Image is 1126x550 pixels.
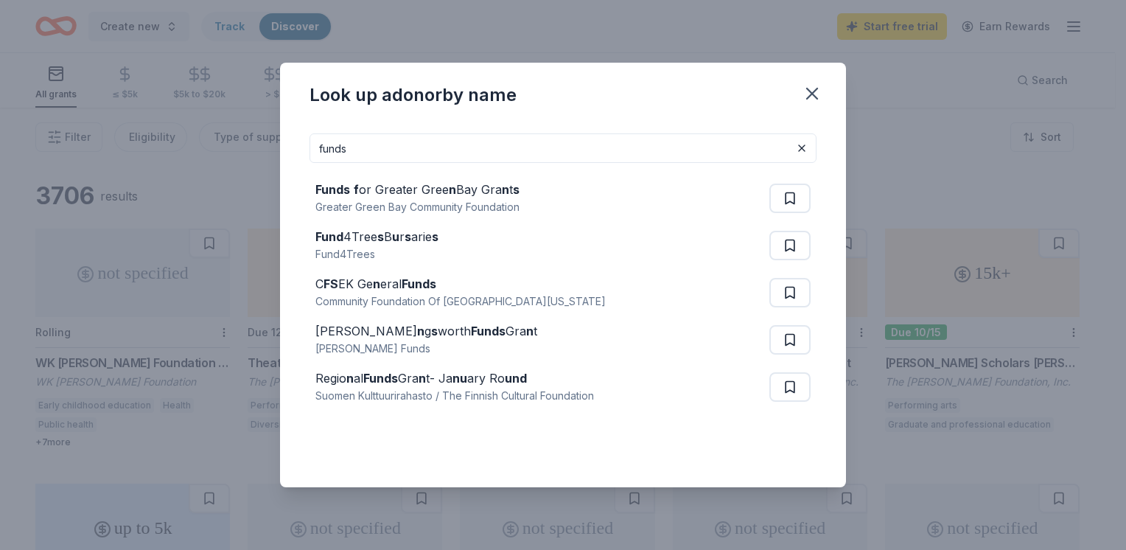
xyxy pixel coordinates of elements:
div: C EK Ge eral [315,275,606,293]
strong: s [405,229,411,244]
strong: f [354,182,359,197]
strong: n [449,182,456,197]
strong: u [392,229,399,244]
div: Regio al Gra t- Ja ary Ro [315,369,594,387]
strong: n [346,371,354,386]
strong: n [417,324,424,338]
strong: Funds [363,371,398,386]
div: Suomen Kulttuurirahasto / The Finnish Cultural Foundation [315,387,594,405]
strong: FS [324,276,338,291]
div: Greater Green Bay Community Foundation [315,198,520,216]
input: Search [310,133,816,163]
strong: Funds [471,324,506,338]
strong: Funds [315,182,350,197]
div: 4Tree B r arie [315,228,438,246]
div: Fund4Trees [315,246,438,263]
strong: n [373,276,380,291]
strong: n [502,182,509,197]
div: or Greater Gree Bay Gra t [315,181,520,198]
strong: Fund [315,229,343,244]
strong: s [377,229,384,244]
div: [PERSON_NAME] Funds [315,340,537,358]
strong: n [526,324,534,338]
div: Community Foundation Of [GEOGRAPHIC_DATA][US_STATE] [315,293,606,310]
strong: Funds [402,276,436,291]
strong: n [419,371,426,386]
div: [PERSON_NAME] g worth Gra t [315,322,537,340]
strong: und [505,371,527,386]
div: Look up a donor by name [310,83,517,107]
strong: nu [452,371,467,386]
strong: s [432,229,438,244]
strong: s [431,324,438,338]
strong: s [513,182,520,197]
